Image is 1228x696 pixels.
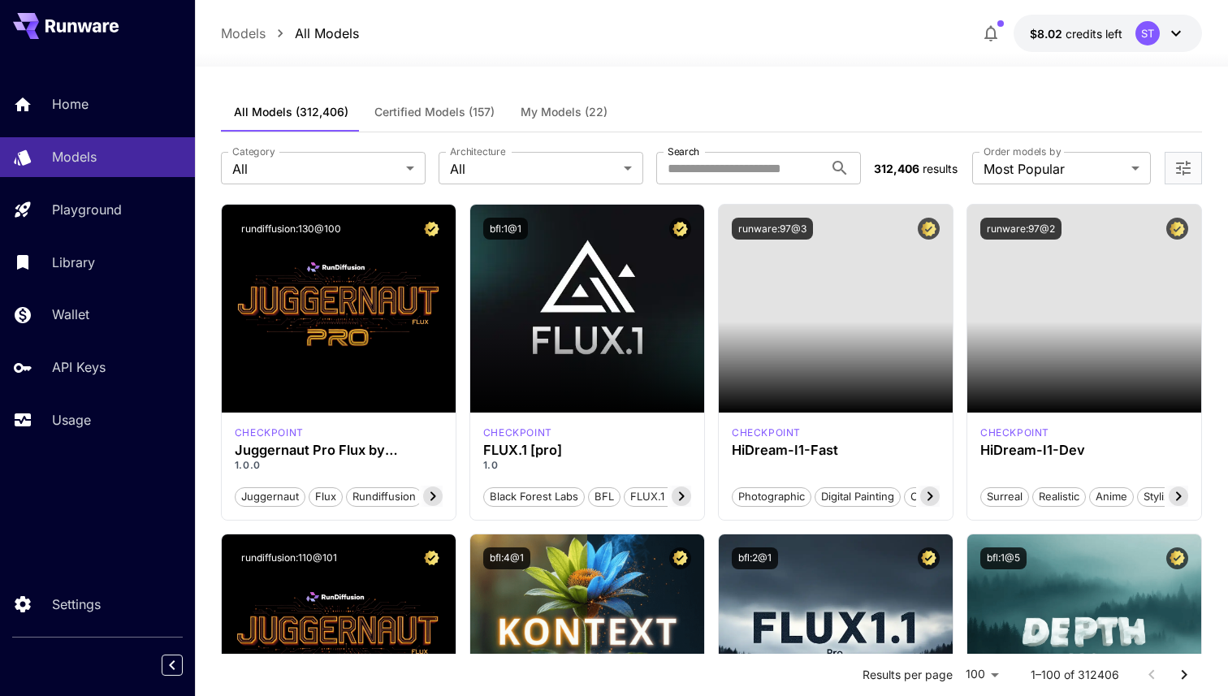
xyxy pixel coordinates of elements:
[52,410,91,430] p: Usage
[1135,21,1160,45] div: ST
[1137,486,1189,507] button: Stylized
[732,443,940,458] h3: HiDream-I1-Fast
[483,458,691,473] p: 1.0
[235,426,304,440] div: FLUX.1 D
[904,486,966,507] button: Cinematic
[450,145,505,158] label: Architecture
[984,159,1125,179] span: Most Popular
[624,486,699,507] button: FLUX.1 [pro]
[732,486,811,507] button: Photographic
[905,489,966,505] span: Cinematic
[221,24,266,43] a: Models
[1014,15,1202,52] button: $8.01555ST
[980,486,1029,507] button: Surreal
[52,94,89,114] p: Home
[1168,659,1200,691] button: Go to next page
[815,486,901,507] button: Digital Painting
[234,105,348,119] span: All Models (312,406)
[483,218,528,240] button: bfl:1@1
[483,426,552,440] div: fluxpro
[235,547,344,569] button: rundiffusion:110@101
[235,443,443,458] h3: Juggernaut Pro Flux by RunDiffusion
[52,147,97,166] p: Models
[732,218,813,240] button: runware:97@3
[235,486,305,507] button: juggernaut
[450,159,617,179] span: All
[483,443,691,458] h3: FLUX.1 [pro]
[1138,489,1188,505] span: Stylized
[309,486,343,507] button: flux
[959,663,1005,686] div: 100
[52,594,101,614] p: Settings
[918,218,940,240] button: Certified Model – Vetted for best performance and includes a commercial license.
[421,547,443,569] button: Certified Model – Vetted for best performance and includes a commercial license.
[309,489,342,505] span: flux
[1174,158,1193,179] button: Open more filters
[1032,486,1086,507] button: Realistic
[236,489,305,505] span: juggernaut
[732,426,801,440] p: checkpoint
[221,24,359,43] nav: breadcrumb
[52,357,106,377] p: API Keys
[588,486,620,507] button: BFL
[980,547,1027,569] button: bfl:1@5
[483,547,530,569] button: bfl:4@1
[669,218,691,240] button: Certified Model – Vetted for best performance and includes a commercial license.
[1166,218,1188,240] button: Certified Model – Vetted for best performance and includes a commercial license.
[984,145,1061,158] label: Order models by
[874,162,919,175] span: 312,406
[421,218,443,240] button: Certified Model – Vetted for best performance and includes a commercial license.
[980,426,1049,440] div: HiDream Dev
[235,426,304,440] p: checkpoint
[483,486,585,507] button: Black Forest Labs
[162,655,183,676] button: Collapse sidebar
[918,547,940,569] button: Certified Model – Vetted for best performance and includes a commercial license.
[980,218,1062,240] button: runware:97@2
[1066,27,1122,41] span: credits left
[521,105,608,119] span: My Models (22)
[52,200,122,219] p: Playground
[625,489,698,505] span: FLUX.1 [pro]
[589,489,620,505] span: BFL
[483,426,552,440] p: checkpoint
[1089,486,1134,507] button: Anime
[1166,547,1188,569] button: Certified Model – Vetted for best performance and includes a commercial license.
[52,253,95,272] p: Library
[1090,489,1133,505] span: Anime
[733,489,811,505] span: Photographic
[1030,27,1066,41] span: $8.02
[863,667,953,683] p: Results per page
[1033,489,1085,505] span: Realistic
[1031,667,1119,683] p: 1–100 of 312406
[347,489,422,505] span: rundiffusion
[346,486,422,507] button: rundiffusion
[235,218,348,240] button: rundiffusion:130@100
[484,489,584,505] span: Black Forest Labs
[923,162,958,175] span: results
[980,426,1049,440] p: checkpoint
[52,305,89,324] p: Wallet
[732,547,778,569] button: bfl:2@1
[1030,25,1122,42] div: $8.01555
[174,651,195,680] div: Collapse sidebar
[980,443,1188,458] h3: HiDream-I1-Dev
[815,489,900,505] span: Digital Painting
[668,145,699,158] label: Search
[981,489,1028,505] span: Surreal
[374,105,495,119] span: Certified Models (157)
[232,159,400,179] span: All
[669,547,691,569] button: Certified Model – Vetted for best performance and includes a commercial license.
[732,426,801,440] div: HiDream Fast
[295,24,359,43] a: All Models
[232,145,275,158] label: Category
[235,458,443,473] p: 1.0.0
